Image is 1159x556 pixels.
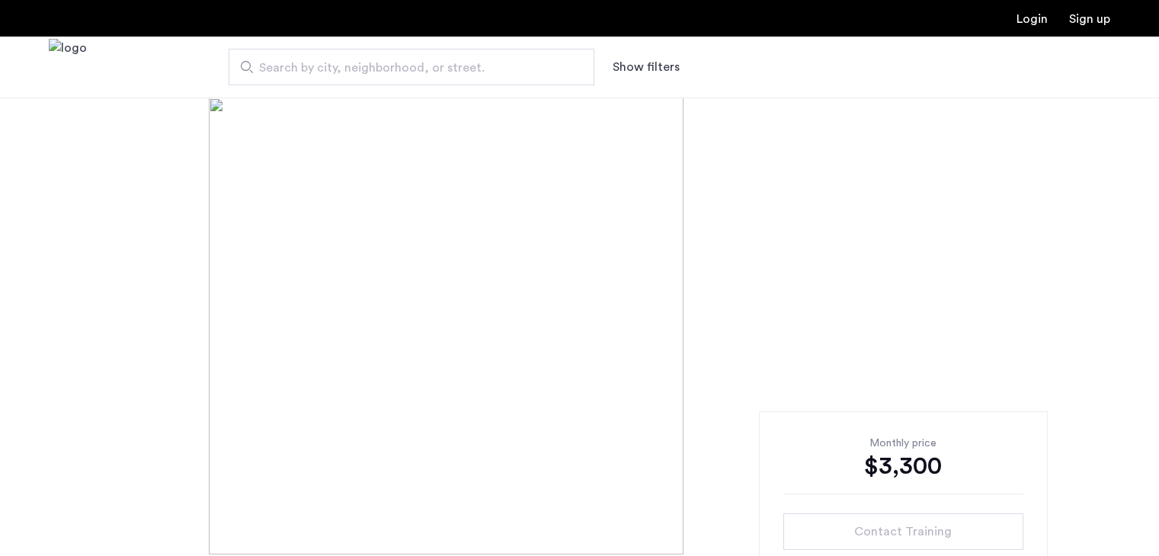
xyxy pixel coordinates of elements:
span: Search by city, neighborhood, or street. [259,59,552,77]
input: Apartment Search [229,49,594,85]
div: $3,300 [783,451,1023,481]
img: [object%20Object] [209,97,950,554]
img: logo [49,39,87,96]
div: Monthly price [783,436,1023,451]
a: Cazamio Logo [49,39,87,96]
a: Registration [1069,13,1110,25]
span: Contact Training [854,522,952,541]
button: button [783,513,1023,550]
a: Login [1017,13,1048,25]
button: Show or hide filters [613,58,680,76]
